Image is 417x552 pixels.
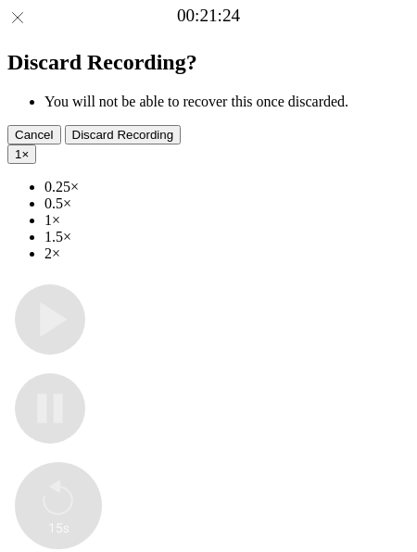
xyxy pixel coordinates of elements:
button: Discard Recording [65,125,182,144]
li: 0.5× [44,195,410,212]
li: 1.5× [44,229,410,245]
a: 00:21:24 [177,6,240,26]
li: 2× [44,245,410,262]
li: 0.25× [44,179,410,195]
button: Cancel [7,125,61,144]
li: 1× [44,212,410,229]
h2: Discard Recording? [7,50,410,75]
li: You will not be able to recover this once discarded. [44,94,410,110]
span: 1 [15,147,21,161]
button: 1× [7,144,36,164]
